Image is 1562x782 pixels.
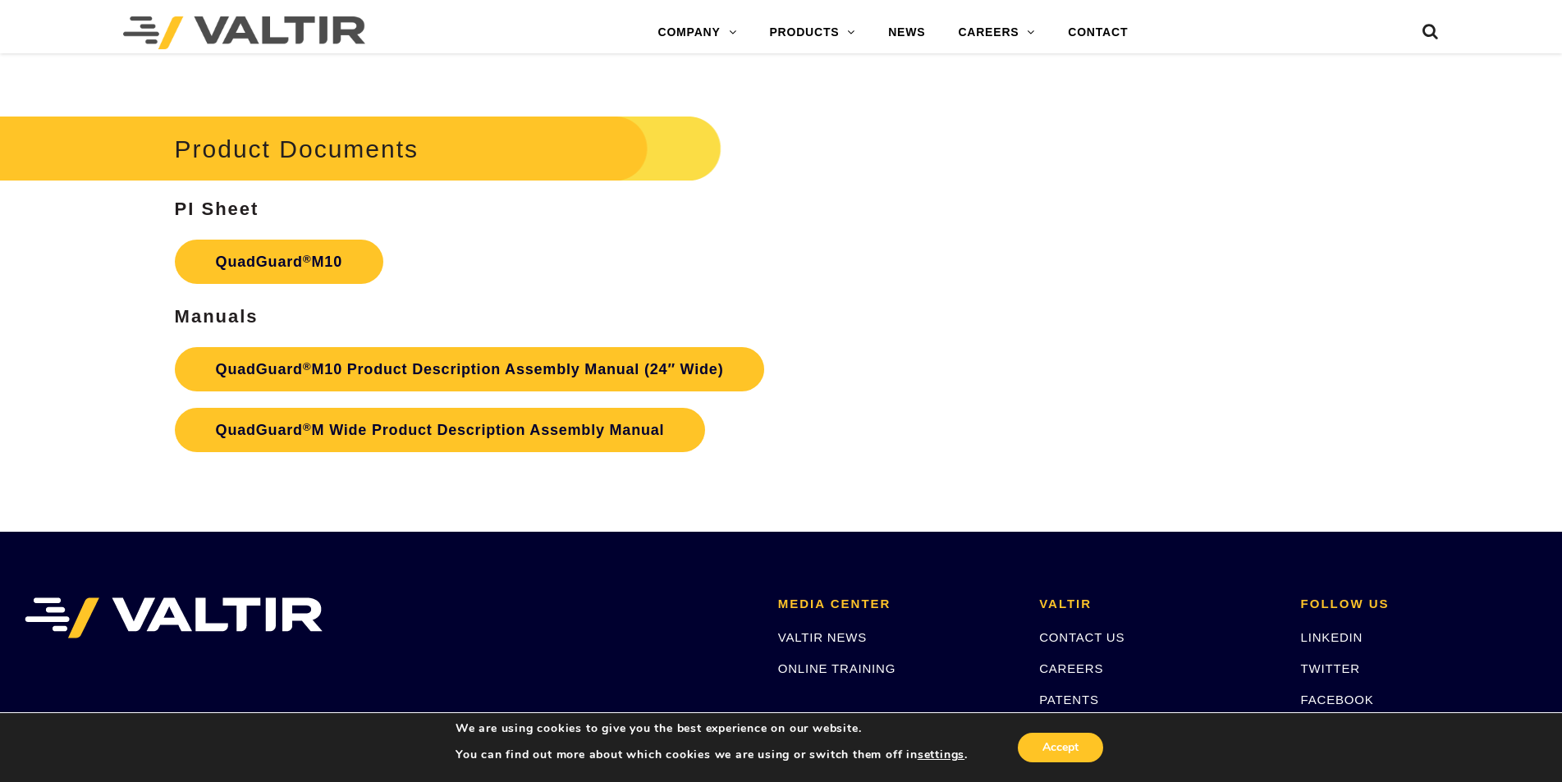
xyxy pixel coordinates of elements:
a: COMPANY [641,16,753,49]
h2: FOLLOW US [1301,597,1537,611]
h2: MEDIA CENTER [778,597,1015,611]
a: TWITTER [1301,661,1360,675]
a: PATENTS [1039,693,1099,707]
p: We are using cookies to give you the best experience on our website. [456,721,968,736]
strong: Manuals [175,306,259,327]
button: Accept [1018,733,1103,762]
a: FACEBOOK [1301,693,1374,707]
a: NEWS [872,16,941,49]
a: LINKEDIN [1301,630,1363,644]
a: CAREERS [941,16,1051,49]
a: CONTACT [1051,16,1144,49]
a: QuadGuard®M Wide Product Description Assembly Manual [175,408,706,452]
a: CAREERS [1039,661,1103,675]
sup: ® [303,253,312,265]
a: CONTACT US [1039,630,1125,644]
a: QuadGuard®M10 Product Description Assembly Manual (24″ Wide) [175,347,765,391]
sup: ® [303,360,312,373]
a: PRODUCTS [753,16,872,49]
a: ONLINE TRAINING [778,661,896,675]
img: Valtir [123,16,365,49]
a: QuadGuard®M10 [175,240,383,284]
p: You can find out more about which cookies we are using or switch them off in . [456,748,968,762]
strong: PI Sheet [175,199,259,219]
a: VALTIR NEWS [778,630,867,644]
button: settings [918,748,964,762]
h2: VALTIR [1039,597,1276,611]
sup: ® [303,421,312,433]
img: VALTIR [25,597,323,638]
